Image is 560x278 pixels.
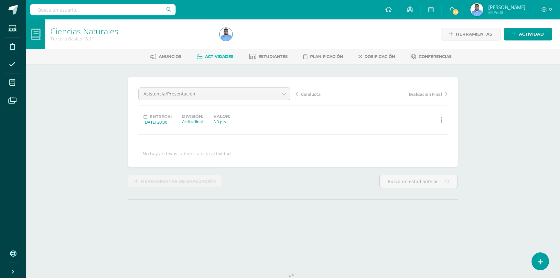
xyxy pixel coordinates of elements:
[488,10,525,15] span: Mi Perfil
[205,54,233,59] span: Actividades
[141,175,216,187] span: Herramientas de evaluación
[213,119,230,125] div: 3.0 pts
[310,54,343,59] span: Planificación
[150,114,172,119] span: Entrega:
[258,54,288,59] span: Estudiantes
[50,36,212,42] div: Tercero Básico '3.1'
[456,28,492,40] span: Herramientas
[50,27,212,36] h1: Ciencias Naturales
[519,28,544,40] span: Actividad
[409,91,442,97] span: Evaluación Final
[452,8,459,16] span: 24
[220,28,232,41] img: b461b7a8d71485ea43e7c8f63f42fb38.png
[144,88,273,100] span: Asistencia/Presentación
[441,28,501,40] a: Herramientas
[182,119,203,125] div: Actitudinal
[139,88,290,100] a: Asistencia/Presentación
[30,4,176,15] input: Busca un usuario...
[411,51,452,62] a: Conferencias
[213,114,230,119] label: Valor:
[150,51,181,62] a: Anuncios
[182,114,203,119] label: División:
[50,26,118,37] a: Ciencias Naturales
[488,4,525,10] span: [PERSON_NAME]
[144,119,172,125] div: [DATE] 20:00
[470,3,483,16] img: b461b7a8d71485ea43e7c8f63f42fb38.png
[504,28,552,40] a: Actividad
[197,51,233,62] a: Actividades
[303,51,343,62] a: Planificación
[301,91,321,97] span: Conducta
[159,54,181,59] span: Anuncios
[359,51,395,62] a: Dosificación
[364,54,395,59] span: Dosificación
[380,175,458,188] input: Busca un estudiante aquí...
[143,150,235,157] div: No hay archivos subidos a esta actividad...
[296,91,372,97] a: Conducta
[372,91,447,97] a: Evaluación Final
[419,54,452,59] span: Conferencias
[249,51,288,62] a: Estudiantes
